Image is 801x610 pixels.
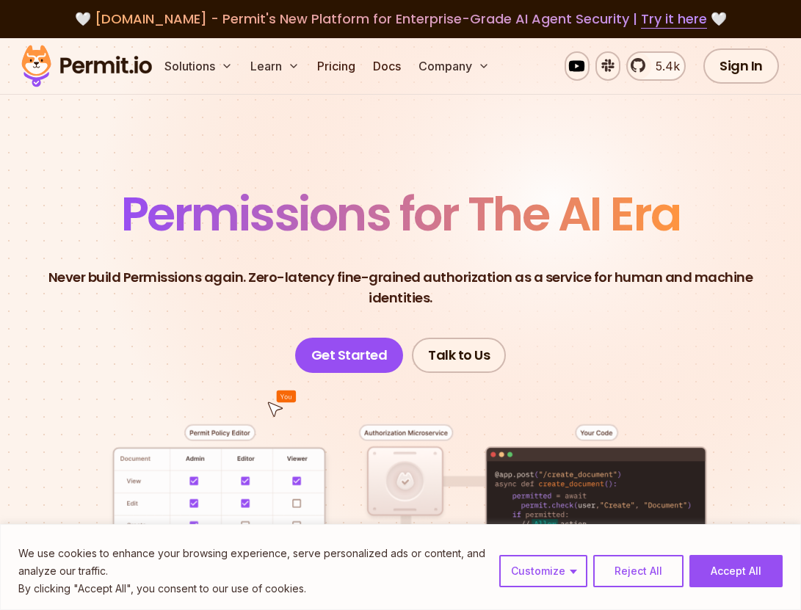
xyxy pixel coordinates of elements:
[641,10,707,29] a: Try it here
[647,57,680,75] span: 5.4k
[412,338,506,373] a: Talk to Us
[18,545,488,580] p: We use cookies to enhance your browsing experience, serve personalized ads or content, and analyz...
[311,51,361,81] a: Pricing
[121,181,681,247] span: Permissions for The AI Era
[413,51,496,81] button: Company
[47,267,754,308] p: Never build Permissions again. Zero-latency fine-grained authorization as a service for human and...
[295,338,404,373] a: Get Started
[15,41,159,91] img: Permit logo
[35,9,766,29] div: 🤍 🤍
[95,10,707,28] span: [DOMAIN_NAME] - Permit's New Platform for Enterprise-Grade AI Agent Security |
[18,580,488,598] p: By clicking "Accept All", you consent to our use of cookies.
[244,51,305,81] button: Learn
[689,555,783,587] button: Accept All
[593,555,684,587] button: Reject All
[703,48,779,84] a: Sign In
[159,51,239,81] button: Solutions
[499,555,587,587] button: Customize
[626,51,686,81] a: 5.4k
[367,51,407,81] a: Docs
